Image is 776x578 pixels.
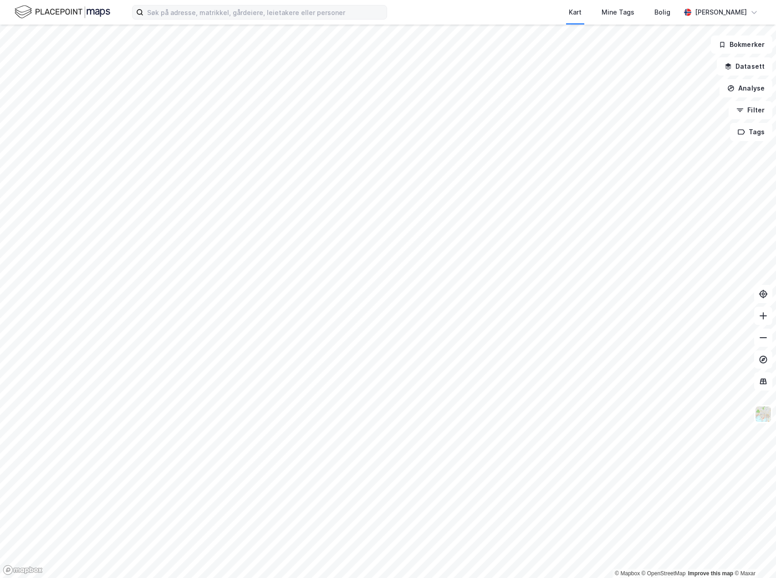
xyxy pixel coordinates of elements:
[15,4,110,20] img: logo.f888ab2527a4732fd821a326f86c7f29.svg
[602,7,634,18] div: Mine Tags
[143,5,387,19] input: Søk på adresse, matrikkel, gårdeiere, leietakere eller personer
[695,7,747,18] div: [PERSON_NAME]
[569,7,582,18] div: Kart
[654,7,670,18] div: Bolig
[730,534,776,578] div: Kontrollprogram for chat
[730,534,776,578] iframe: Chat Widget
